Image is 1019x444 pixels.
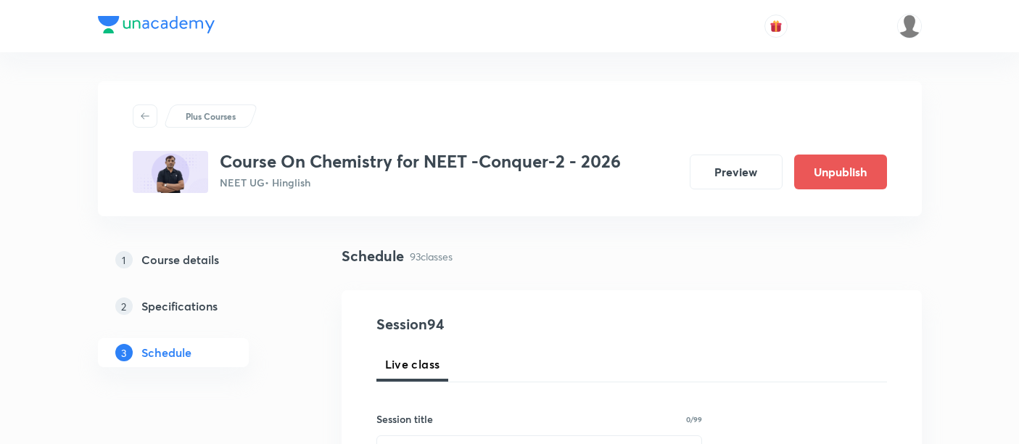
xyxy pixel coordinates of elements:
[186,110,236,123] p: Plus Courses
[220,175,621,190] p: NEET UG • Hinglish
[690,155,783,189] button: Preview
[141,251,219,268] h5: Course details
[686,416,702,423] p: 0/99
[98,16,215,33] img: Company Logo
[98,16,215,37] a: Company Logo
[770,20,783,33] img: avatar
[115,251,133,268] p: 1
[342,245,404,267] h4: Schedule
[376,411,433,427] h6: Session title
[220,151,621,172] h3: Course On Chemistry for NEET -Conquer-2 - 2026
[764,15,788,38] button: avatar
[98,292,295,321] a: 2Specifications
[385,355,440,373] span: Live class
[141,297,218,315] h5: Specifications
[410,249,453,264] p: 93 classes
[133,151,208,193] img: 5919C010-C4C2-41A2-9DAC-966058156227_plus.png
[141,344,191,361] h5: Schedule
[897,14,922,38] img: Mustafa kamal
[115,344,133,361] p: 3
[98,245,295,274] a: 1Course details
[376,313,641,335] h4: Session 94
[115,297,133,315] p: 2
[794,155,887,189] button: Unpublish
